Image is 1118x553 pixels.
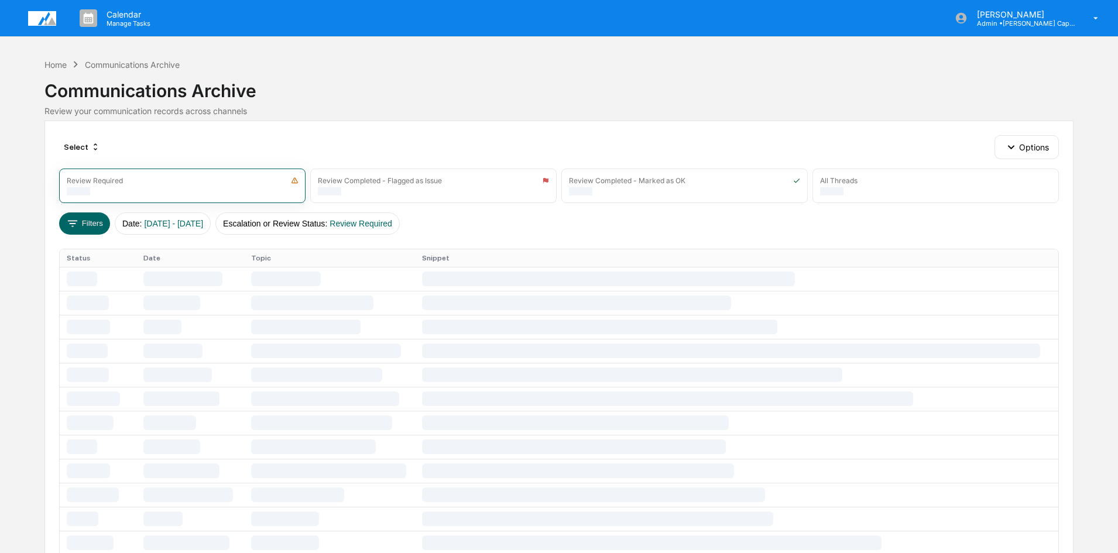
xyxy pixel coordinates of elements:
th: Topic [244,249,415,267]
span: Review Required [330,219,392,228]
div: Review your communication records across channels [44,106,1073,116]
button: Filters [59,212,110,235]
button: Options [994,135,1058,159]
div: Communications Archive [85,60,180,70]
p: [PERSON_NAME] [968,9,1076,19]
th: Status [60,249,136,267]
p: Calendar [97,9,156,19]
img: icon [793,177,800,184]
p: Admin • [PERSON_NAME] Capital Management [968,19,1076,28]
img: logo [28,11,56,26]
div: Review Completed - Marked as OK [569,176,685,185]
div: Select [59,138,105,156]
div: Review Required [67,176,123,185]
th: Date [136,249,244,267]
img: icon [542,177,549,184]
div: All Threads [820,176,858,185]
div: Review Completed - Flagged as Issue [318,176,442,185]
div: Communications Archive [44,71,1073,101]
span: [DATE] - [DATE] [144,219,203,228]
img: icon [291,177,299,184]
p: Manage Tasks [97,19,156,28]
button: Date:[DATE] - [DATE] [115,212,211,235]
th: Snippet [415,249,1058,267]
div: Home [44,60,67,70]
button: Escalation or Review Status:Review Required [215,212,400,235]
